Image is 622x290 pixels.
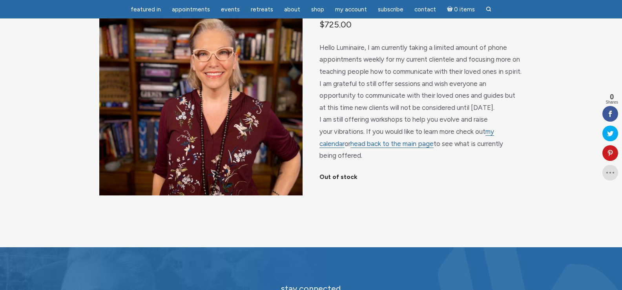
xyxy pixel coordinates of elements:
a: About [279,2,305,17]
span: Appointments [172,6,210,13]
span: 0 [606,93,618,100]
span: 0 items [454,7,475,13]
a: My Account [330,2,372,17]
a: head back to the main page [350,140,434,148]
a: Retreats [246,2,278,17]
a: Events [216,2,244,17]
span: $ [319,19,325,29]
span: Shares [606,100,618,104]
a: Contact [410,2,441,17]
span: Contact [414,6,436,13]
span: Hello Luminaire, I am currently taking a limited amount of phone appointments weekly for my curre... [319,44,522,159]
a: Subscribe [373,2,408,17]
i: Cart [447,6,454,13]
span: About [284,6,300,13]
span: Subscribe [378,6,403,13]
span: Events [221,6,240,13]
span: featured in [131,6,161,13]
a: Appointments [167,2,215,17]
a: Shop [306,2,329,17]
span: Retreats [251,6,273,13]
a: featured in [126,2,166,17]
p: Out of stock [319,171,523,183]
bdi: 725.00 [319,19,352,29]
a: Cart0 items [442,1,480,17]
span: My Account [335,6,367,13]
span: Shop [311,6,324,13]
a: my calendar [319,128,494,148]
